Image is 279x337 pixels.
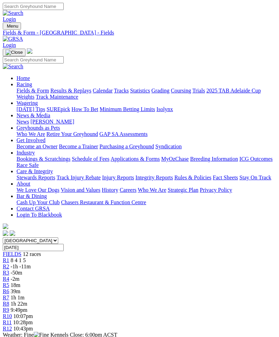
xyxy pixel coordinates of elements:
[100,143,154,149] a: Purchasing a Greyhound
[23,251,41,257] span: 12 races
[72,106,99,112] a: How To Bet
[72,156,109,162] a: Schedule of Fees
[3,264,9,269] a: R2
[3,22,21,30] button: Toggle navigation
[17,125,60,131] a: Greyhounds as Pets
[114,88,129,93] a: Tracks
[17,156,276,168] div: Industry
[3,301,9,307] span: R8
[59,143,98,149] a: Become a Trainer
[17,119,276,125] div: News & Media
[120,187,136,193] a: Careers
[17,131,45,137] a: Who We Are
[3,257,9,263] a: R1
[36,94,78,100] a: Track Maintenance
[17,88,49,93] a: Fields & Form
[102,175,134,180] a: Injury Reports
[10,230,15,236] img: twitter.svg
[3,49,25,56] button: Toggle navigation
[161,156,189,162] a: MyOzChase
[3,295,9,300] a: R7
[3,326,12,331] a: R12
[213,175,238,180] a: Fact Sheets
[17,168,53,174] a: Care & Integrity
[3,270,9,276] a: R3
[3,56,64,63] input: Search
[17,106,45,112] a: [DATE] Tips
[168,187,198,193] a: Strategic Plan
[11,307,28,313] span: 9:49pm
[17,143,58,149] a: Become an Owner
[46,131,98,137] a: Retire Your Greyhound
[11,282,20,288] span: 18m
[3,10,23,16] img: Search
[3,30,276,36] div: Fields & Form - [GEOGRAPHIC_DATA] - Fields
[17,162,39,168] a: Race Safe
[17,131,276,137] div: Greyhounds as Pets
[3,307,9,313] a: R9
[3,244,64,251] input: Select date
[171,88,191,93] a: Coursing
[130,88,150,93] a: Statistics
[206,88,261,93] a: 2025 TAB Adelaide Cup
[3,42,16,48] a: Login
[3,319,12,325] a: R11
[46,106,70,112] a: SUREpick
[102,187,118,193] a: History
[93,88,113,93] a: Calendar
[11,295,24,300] span: 1h 1m
[6,50,23,55] img: Close
[17,106,276,112] div: Wagering
[152,88,169,93] a: Grading
[3,16,16,22] a: Login
[17,175,276,181] div: Care & Integrity
[17,88,276,100] div: Racing
[174,175,211,180] a: Rules & Policies
[17,187,276,193] div: About
[11,276,20,282] span: -2m
[239,156,272,162] a: ICG Outcomes
[11,301,27,307] span: 1h 22m
[56,175,101,180] a: Track Injury Rebate
[17,94,34,100] a: Weights
[3,251,21,257] a: FIELDS
[17,181,30,187] a: About
[3,63,23,70] img: Search
[3,3,64,10] input: Search
[11,257,26,263] span: 8 4 1 5
[17,187,59,193] a: We Love Our Dogs
[61,187,100,193] a: Vision and Values
[100,131,148,137] a: GAP SA Assessments
[11,270,22,276] span: -50m
[61,199,146,205] a: Chasers Restaurant & Function Centre
[17,75,30,81] a: Home
[190,156,238,162] a: Breeding Information
[3,313,12,319] a: R10
[192,88,205,93] a: Trials
[30,119,74,125] a: [PERSON_NAME]
[13,319,33,325] span: 10:28pm
[13,326,33,331] span: 10:43pm
[17,137,45,143] a: Get Involved
[17,193,47,199] a: Bar & Dining
[13,313,33,319] span: 10:07pm
[17,81,32,87] a: Racing
[155,143,182,149] a: Syndication
[200,187,232,193] a: Privacy Policy
[3,36,23,42] img: GRSA
[11,264,31,269] span: -1h -11m
[3,288,9,294] a: R6
[17,150,35,156] a: Industry
[17,100,38,106] a: Wagering
[7,23,18,29] span: Menu
[17,212,62,218] a: Login To Blackbook
[17,112,50,118] a: News & Media
[239,175,271,180] a: Stay On Track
